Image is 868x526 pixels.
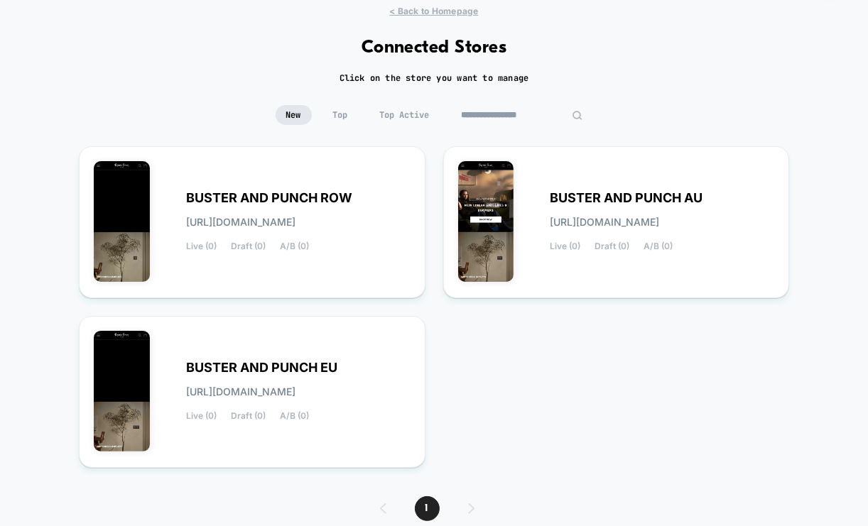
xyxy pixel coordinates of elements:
[231,411,266,421] span: Draft (0)
[550,241,581,251] span: Live (0)
[550,193,703,203] span: BUSTER AND PUNCH AU
[276,105,312,125] span: New
[186,241,217,251] span: Live (0)
[389,6,478,16] span: < Back to Homepage
[280,411,309,421] span: A/B (0)
[595,241,630,251] span: Draft (0)
[231,241,266,251] span: Draft (0)
[186,387,295,397] span: [URL][DOMAIN_NAME]
[186,363,337,373] span: BUSTER AND PUNCH EU
[94,161,150,282] img: BUSTER_AND_PUNCH_ROW
[369,105,440,125] span: Top Active
[550,217,660,227] span: [URL][DOMAIN_NAME]
[572,110,582,121] img: edit
[94,331,150,451] img: BUSTER_AND_PUNCH_EU
[322,105,359,125] span: Top
[280,241,309,251] span: A/B (0)
[186,193,352,203] span: BUSTER AND PUNCH ROW
[340,72,529,84] h2: Click on the store you want to manage
[644,241,673,251] span: A/B (0)
[458,161,514,282] img: BUSTER_AND_PUNCH_AU
[186,411,217,421] span: Live (0)
[186,217,295,227] span: [URL][DOMAIN_NAME]
[415,496,440,521] span: 1
[362,38,507,58] h1: Connected Stores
